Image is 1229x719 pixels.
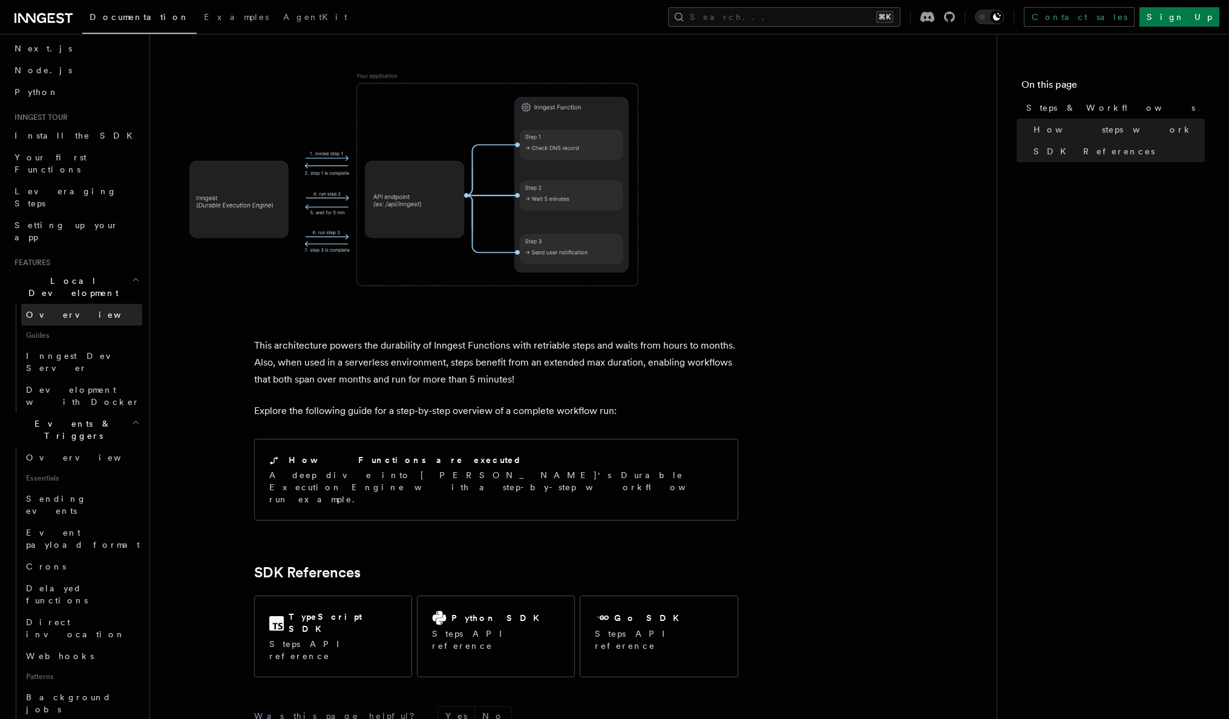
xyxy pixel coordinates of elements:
a: Direct invocation [21,611,142,645]
button: Events & Triggers [10,413,142,447]
a: Python [10,81,142,103]
a: Examples [197,4,276,33]
span: Crons [26,562,66,571]
p: This architecture powers the durability of Inngest Functions with retriable steps and waits from ... [254,337,738,388]
h2: Python SDK [451,612,546,624]
span: Examples [204,12,269,22]
p: Steps API reference [269,638,397,662]
span: Overview [26,310,151,320]
p: Explore the following guide for a step-by-step overview of a complete workflow run: [254,402,738,419]
button: Search...⌘K [668,7,900,27]
a: Delayed functions [21,577,142,611]
span: Event payload format [26,528,140,550]
span: SDK References [1034,145,1155,157]
a: Crons [21,556,142,577]
span: Node.js [15,65,72,75]
a: How Functions are executedA deep dive into [PERSON_NAME]'s Durable Execution Engine with a step-b... [254,439,738,520]
h2: How Functions are executed [289,454,522,466]
a: Setting up your app [10,214,142,248]
a: AgentKit [276,4,355,33]
a: Overview [21,447,142,468]
h4: On this page [1021,77,1205,97]
a: Event payload format [21,522,142,556]
a: Sign Up [1139,7,1219,27]
span: Patterns [21,667,142,686]
span: Development with Docker [26,385,140,407]
span: Setting up your app [15,220,119,242]
button: Local Development [10,270,142,304]
span: Leveraging Steps [15,186,117,208]
kbd: ⌘K [876,11,893,23]
h2: Go SDK [614,612,686,624]
a: Install the SDK [10,125,142,146]
span: Inngest Dev Server [26,351,129,373]
p: Steps API reference [595,628,723,652]
a: SDK References [254,564,361,581]
span: Python [15,87,59,97]
span: Next.js [15,44,72,53]
a: Next.js [10,38,142,59]
a: Python SDKSteps API reference [417,596,575,677]
a: Documentation [82,4,197,34]
p: A deep dive into [PERSON_NAME]'s Durable Execution Engine with a step-by-step workflow run example. [269,469,723,505]
img: Each Inngest Functions's step invocation implies a communication between your application and the... [169,53,654,306]
button: Toggle dark mode [975,10,1004,24]
span: Webhooks [26,651,94,661]
span: Direct invocation [26,617,125,639]
span: Delayed functions [26,583,88,605]
a: Node.js [10,59,142,81]
span: Steps & Workflows [1026,102,1195,114]
span: Sending events [26,494,87,516]
a: Contact sales [1024,7,1135,27]
a: Go SDKSteps API reference [580,596,738,677]
a: Your first Functions [10,146,142,180]
span: Background jobs [26,692,111,714]
span: Your first Functions [15,153,87,174]
a: TypeScript SDKSteps API reference [254,596,412,677]
div: Local Development [10,304,142,413]
a: Overview [21,304,142,326]
a: Development with Docker [21,379,142,413]
span: Guides [21,326,142,345]
span: Overview [26,453,151,462]
span: How steps work [1034,123,1193,136]
a: Steps & Workflows [1021,97,1205,119]
a: Sending events [21,488,142,522]
span: Events & Triggers [10,418,132,442]
a: Leveraging Steps [10,180,142,214]
a: Inngest Dev Server [21,345,142,379]
span: Install the SDK [15,131,140,140]
span: Local Development [10,275,132,299]
span: Documentation [90,12,189,22]
span: Features [10,258,50,268]
a: Webhooks [21,645,142,667]
h2: TypeScript SDK [289,611,397,635]
span: AgentKit [283,12,347,22]
p: Steps API reference [432,628,560,652]
span: Essentials [21,468,142,488]
span: Inngest tour [10,113,68,122]
a: SDK References [1029,140,1205,162]
a: How steps work [1029,119,1205,140]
